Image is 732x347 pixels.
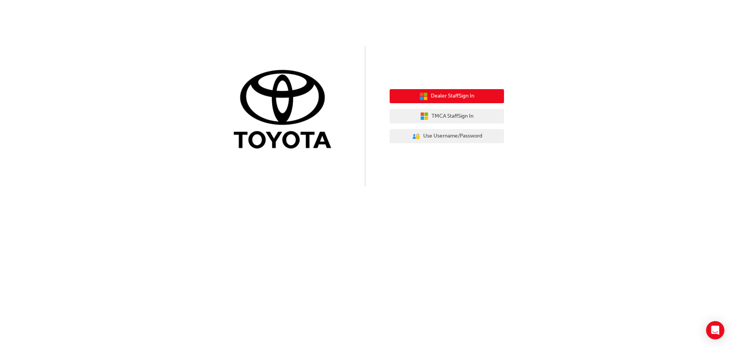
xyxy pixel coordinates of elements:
div: Open Intercom Messenger [706,321,724,339]
img: Trak [228,68,342,152]
span: Use Username/Password [423,132,482,141]
span: Dealer Staff Sign In [431,92,474,101]
span: TMCA Staff Sign In [432,112,474,121]
button: Use Username/Password [390,129,504,144]
button: Dealer StaffSign In [390,89,504,104]
button: TMCA StaffSign In [390,109,504,123]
